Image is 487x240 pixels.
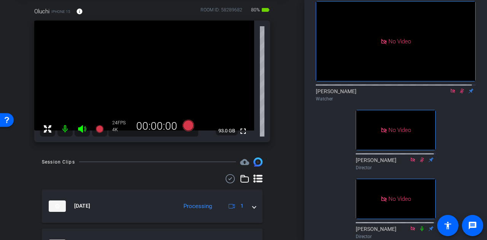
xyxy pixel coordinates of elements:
[250,4,261,16] span: 80%
[356,225,436,240] div: [PERSON_NAME]
[76,8,83,15] mat-icon: info
[356,156,436,171] div: [PERSON_NAME]
[42,158,75,166] div: Session Clips
[180,202,216,211] div: Processing
[388,38,411,45] span: No Video
[443,221,452,230] mat-icon: accessibility
[74,202,90,210] span: [DATE]
[118,120,126,126] span: FPS
[51,9,70,14] span: iPhone 15
[216,126,238,135] span: 93.0 GB
[49,200,66,212] img: thumb-nail
[34,7,49,16] span: Oluchi
[261,5,270,14] mat-icon: battery_std
[388,195,411,202] span: No Video
[42,189,263,223] mat-expansion-panel-header: thumb-nail[DATE]Processing1
[316,87,476,102] div: [PERSON_NAME]
[240,157,249,167] mat-icon: cloud_upload
[240,157,249,167] span: Destinations for your clips
[388,127,411,134] span: No Video
[253,157,263,167] img: Session clips
[112,120,131,126] div: 24
[239,127,248,136] mat-icon: fullscreen
[356,233,436,240] div: Director
[356,164,436,171] div: Director
[240,202,243,210] span: 1
[131,120,182,133] div: 00:00:00
[112,127,131,133] div: 4K
[316,95,476,102] div: Watcher
[468,221,477,230] mat-icon: message
[201,6,242,17] div: ROOM ID: 58289682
